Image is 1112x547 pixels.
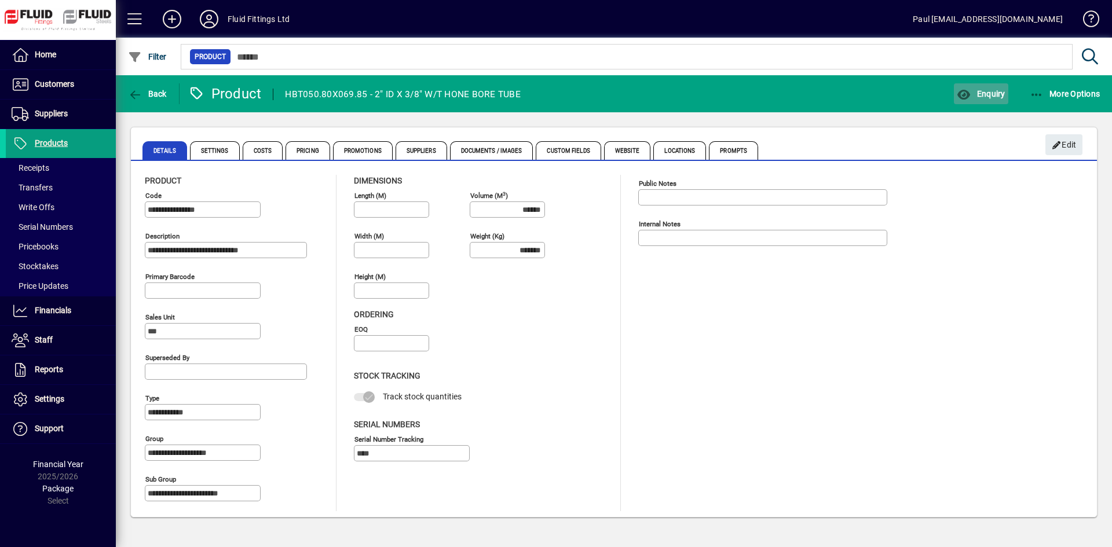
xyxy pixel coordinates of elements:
[128,52,167,61] span: Filter
[285,85,521,104] div: HBT050.80X069.85 - 2" ID X 3/8" W/T HONE BORE TUBE
[6,237,116,256] a: Pricebooks
[6,296,116,325] a: Financials
[153,9,191,30] button: Add
[1045,134,1082,155] button: Edit
[503,190,506,196] sup: 3
[12,163,49,172] span: Receipts
[12,242,58,251] span: Pricebooks
[125,83,170,104] button: Back
[354,435,423,443] mat-label: Serial Number tracking
[1074,2,1098,40] a: Knowledge Base
[145,192,162,200] mat-label: Code
[354,310,394,319] span: Ordering
[35,50,56,59] span: Home
[709,141,758,160] span: Prompts
[6,326,116,355] a: Staff
[35,365,63,374] span: Reports
[145,232,180,240] mat-label: Description
[470,192,508,200] mat-label: Volume (m )
[191,9,228,30] button: Profile
[145,273,195,281] mat-label: Primary barcode
[145,354,189,362] mat-label: Superseded by
[6,355,116,384] a: Reports
[35,335,53,344] span: Staff
[190,141,240,160] span: Settings
[6,385,116,414] a: Settings
[286,141,330,160] span: Pricing
[195,51,226,63] span: Product
[6,276,116,296] a: Price Updates
[145,435,163,443] mat-label: Group
[604,141,651,160] span: Website
[35,394,64,403] span: Settings
[6,41,116,69] a: Home
[42,484,74,493] span: Package
[354,325,368,333] mat-label: EOQ
[1030,89,1100,98] span: More Options
[354,232,384,240] mat-label: Width (m)
[12,183,53,192] span: Transfers
[639,220,681,228] mat-label: Internal Notes
[954,83,1008,104] button: Enquiry
[116,83,180,104] app-page-header-button: Back
[6,256,116,276] a: Stocktakes
[12,222,73,232] span: Serial Numbers
[35,109,68,118] span: Suppliers
[12,262,58,271] span: Stocktakes
[653,141,706,160] span: Locations
[125,46,170,67] button: Filter
[1027,83,1103,104] button: More Options
[1052,135,1077,155] span: Edit
[383,392,462,401] span: Track stock quantities
[6,197,116,217] a: Write Offs
[639,179,676,188] mat-label: Public Notes
[145,475,176,483] mat-label: Sub group
[354,371,420,380] span: Stock Tracking
[33,460,83,469] span: Financial Year
[6,217,116,237] a: Serial Numbers
[35,306,71,315] span: Financials
[35,138,68,148] span: Products
[12,281,68,291] span: Price Updates
[354,176,402,185] span: Dimensions
[6,70,116,99] a: Customers
[536,141,601,160] span: Custom Fields
[450,141,533,160] span: Documents / Images
[35,424,64,433] span: Support
[396,141,447,160] span: Suppliers
[957,89,1005,98] span: Enquiry
[128,89,167,98] span: Back
[6,158,116,178] a: Receipts
[145,313,175,321] mat-label: Sales unit
[35,79,74,89] span: Customers
[145,394,159,402] mat-label: Type
[188,85,262,103] div: Product
[354,420,420,429] span: Serial Numbers
[228,10,290,28] div: Fluid Fittings Ltd
[6,178,116,197] a: Transfers
[243,141,283,160] span: Costs
[12,203,54,212] span: Write Offs
[145,176,181,185] span: Product
[6,414,116,443] a: Support
[354,192,386,200] mat-label: Length (m)
[333,141,393,160] span: Promotions
[470,232,504,240] mat-label: Weight (Kg)
[6,100,116,129] a: Suppliers
[142,141,187,160] span: Details
[354,273,386,281] mat-label: Height (m)
[913,10,1063,28] div: Paul [EMAIL_ADDRESS][DOMAIN_NAME]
